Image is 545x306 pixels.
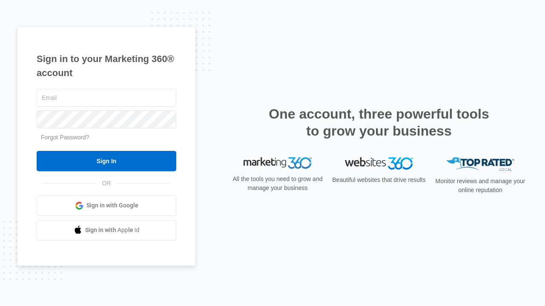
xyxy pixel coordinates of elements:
[41,134,89,141] a: Forgot Password?
[96,179,117,188] span: OR
[85,226,140,235] span: Sign in with Apple Id
[37,151,176,171] input: Sign In
[37,220,176,241] a: Sign in with Apple Id
[230,175,325,193] p: All the tools you need to grow and manage your business
[433,177,528,195] p: Monitor reviews and manage your online reputation
[345,157,413,170] img: Websites 360
[37,52,176,80] h1: Sign in to your Marketing 360® account
[331,176,427,184] p: Beautiful websites that drive results
[244,157,312,169] img: Marketing 360
[266,105,492,139] h2: One account, three powerful tools to grow your business
[37,89,176,107] input: Email
[86,201,138,210] span: Sign in with Google
[446,157,514,171] img: Top Rated Local
[37,195,176,216] a: Sign in with Google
